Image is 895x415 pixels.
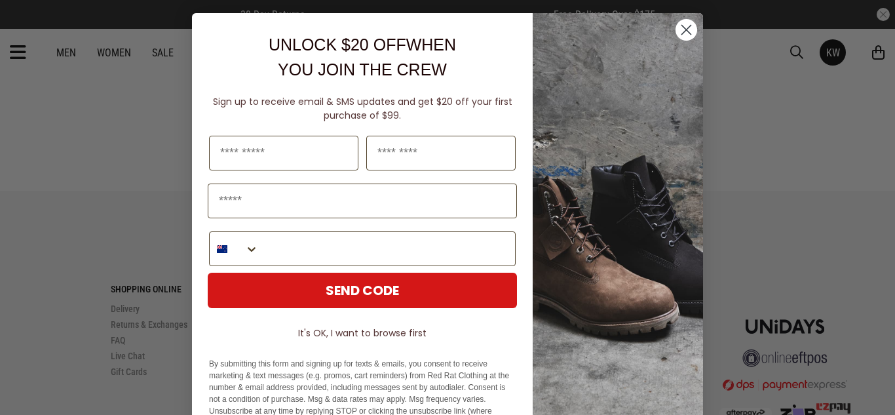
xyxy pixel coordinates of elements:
[208,184,517,218] input: Email
[213,95,512,122] span: Sign up to receive email & SMS updates and get $20 off your first purchase of $99.
[217,244,227,254] img: New Zealand
[269,35,406,54] span: UNLOCK $20 OFF
[278,60,447,79] span: YOU JOIN THE CREW
[208,273,517,308] button: SEND CODE
[406,35,456,54] span: WHEN
[209,136,358,170] input: First Name
[208,321,517,345] button: It's OK, I want to browse first
[210,232,259,266] button: Search Countries
[675,18,698,41] button: Close dialog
